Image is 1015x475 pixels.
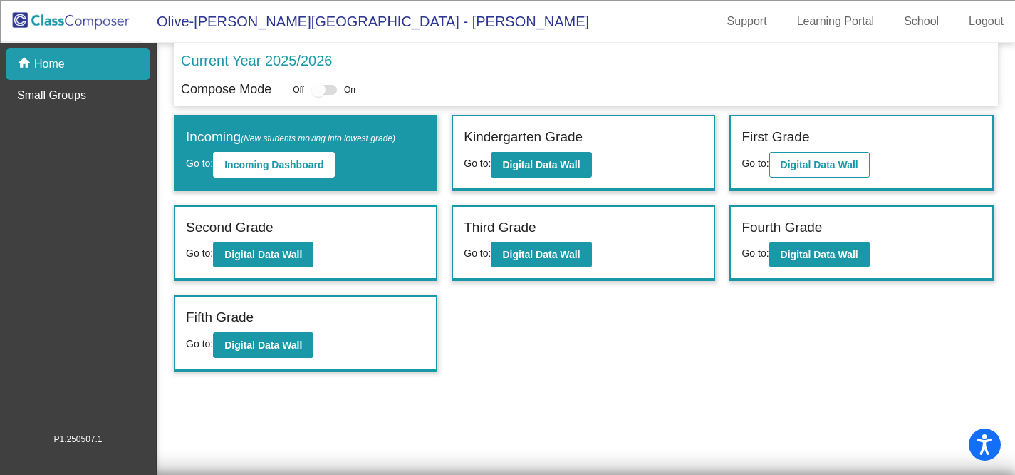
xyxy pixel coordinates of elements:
[781,249,858,260] b: Digital Data Wall
[502,249,580,260] b: Digital Data Wall
[181,80,271,99] p: Compose Mode
[502,159,580,170] b: Digital Data Wall
[6,421,1009,434] div: New source
[293,83,304,96] span: Off
[241,133,395,143] span: (New students moving into lowest grade)
[741,127,809,148] label: First Grade
[6,318,1009,331] div: ???
[6,98,1009,111] div: Sign out
[224,249,302,260] b: Digital Data Wall
[186,218,274,238] label: Second Grade
[6,369,1009,382] div: Move to ...
[6,59,1009,72] div: Move To ...
[769,242,870,267] button: Digital Data Wall
[6,111,1009,123] div: Rename
[213,152,335,178] button: Incoming Dashboard
[6,239,1009,252] div: Newspaper
[6,408,1009,421] div: MOVE
[181,50,332,71] p: Current Year 2025/2026
[6,85,1009,98] div: Options
[6,123,1009,136] div: Move To ...
[186,338,213,349] span: Go to:
[6,459,1009,472] div: WEBSITE
[6,265,1009,277] div: Visual Art
[464,218,536,238] label: Third Grade
[741,247,769,259] span: Go to:
[224,159,323,170] b: Incoming Dashboard
[491,242,591,267] button: Digital Data Wall
[6,252,1009,265] div: Television/Radio
[344,83,355,96] span: On
[213,242,313,267] button: Digital Data Wall
[6,6,298,19] div: Home
[6,175,1009,188] div: Print
[6,344,1009,357] div: SAVE AND GO HOME
[6,331,1009,344] div: This outline has no content. Would you like to delete it?
[186,127,395,148] label: Incoming
[6,136,1009,149] div: Delete
[17,56,34,73] mat-icon: home
[6,446,1009,459] div: BOOK
[6,213,1009,226] div: Journal
[781,159,858,170] b: Digital Data Wall
[6,357,1009,369] div: DELETE
[6,162,1009,175] div: Download
[6,200,1009,213] div: Search for Source
[17,87,86,104] p: Small Groups
[6,19,132,34] input: Search outlines
[6,382,1009,395] div: Home
[186,247,213,259] span: Go to:
[491,152,591,178] button: Digital Data Wall
[34,56,65,73] p: Home
[6,188,1009,200] div: Add Outline Template
[6,395,1009,408] div: CANCEL
[464,127,583,148] label: Kindergarten Grade
[6,226,1009,239] div: Magazine
[213,332,313,358] button: Digital Data Wall
[6,34,1009,46] div: Sort A > Z
[464,158,491,169] span: Go to:
[6,72,1009,85] div: Delete
[6,149,1009,162] div: Rename Outline
[741,158,769,169] span: Go to:
[769,152,870,178] button: Digital Data Wall
[741,218,822,238] label: Fourth Grade
[6,434,1009,446] div: SAVE
[224,339,302,351] b: Digital Data Wall
[6,277,1009,290] div: TODO: put dlg title
[6,305,1009,318] div: CANCEL
[186,158,213,169] span: Go to:
[186,307,254,328] label: Fifth Grade
[6,46,1009,59] div: Sort New > Old
[464,247,491,259] span: Go to:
